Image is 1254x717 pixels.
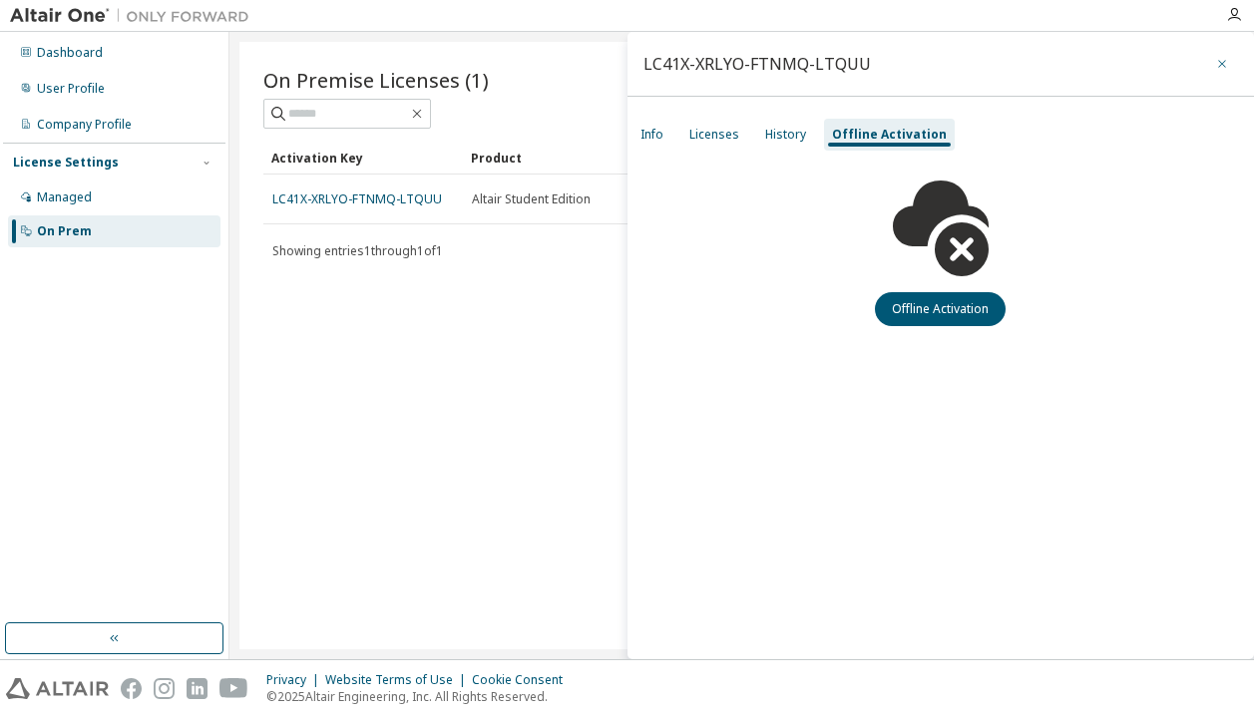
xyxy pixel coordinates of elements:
[263,66,489,94] span: On Premise Licenses (1)
[272,242,443,259] span: Showing entries 1 through 1 of 1
[6,678,109,699] img: altair_logo.svg
[640,127,663,143] div: Info
[472,672,575,688] div: Cookie Consent
[272,190,442,207] a: LC41X-XRLYO-FTNMQ-LTQUU
[37,223,92,239] div: On Prem
[121,678,142,699] img: facebook.svg
[689,127,739,143] div: Licenses
[765,127,806,143] div: History
[472,191,591,207] span: Altair Student Edition
[266,688,575,705] p: © 2025 Altair Engineering, Inc. All Rights Reserved.
[37,117,132,133] div: Company Profile
[154,678,175,699] img: instagram.svg
[10,6,259,26] img: Altair One
[37,189,92,205] div: Managed
[37,81,105,97] div: User Profile
[187,678,208,699] img: linkedin.svg
[37,45,103,61] div: Dashboard
[271,142,455,174] div: Activation Key
[266,672,325,688] div: Privacy
[832,127,947,143] div: Offline Activation
[643,56,871,72] div: LC41X-XRLYO-FTNMQ-LTQUU
[13,155,119,171] div: License Settings
[325,672,472,688] div: Website Terms of Use
[219,678,248,699] img: youtube.svg
[471,142,654,174] div: Product
[875,292,1006,326] button: Offline Activation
